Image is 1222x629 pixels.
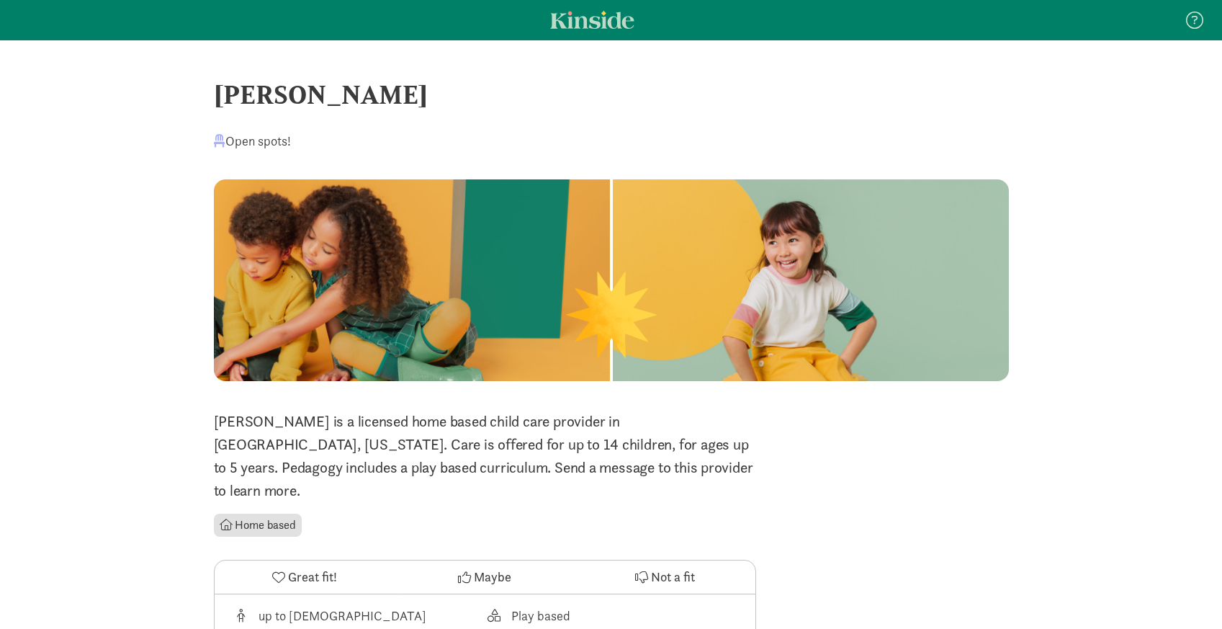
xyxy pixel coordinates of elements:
[651,567,695,586] span: Not a fit
[259,606,426,625] div: up to [DEMOGRAPHIC_DATA]
[575,561,755,594] button: Not a fit
[485,606,738,625] div: This provider's education philosophy
[214,131,291,151] div: Open spots!
[395,561,575,594] button: Maybe
[214,514,302,537] li: Home based
[214,75,1009,114] div: [PERSON_NAME]
[215,561,395,594] button: Great fit!
[288,567,337,586] span: Great fit!
[550,11,634,29] a: Kinside
[232,606,485,625] div: Age range for children that this provider cares for
[474,567,511,586] span: Maybe
[511,606,570,625] div: Play based
[214,410,756,502] p: [PERSON_NAME] is a licensed home based child care provider in [GEOGRAPHIC_DATA], [US_STATE]. Care...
